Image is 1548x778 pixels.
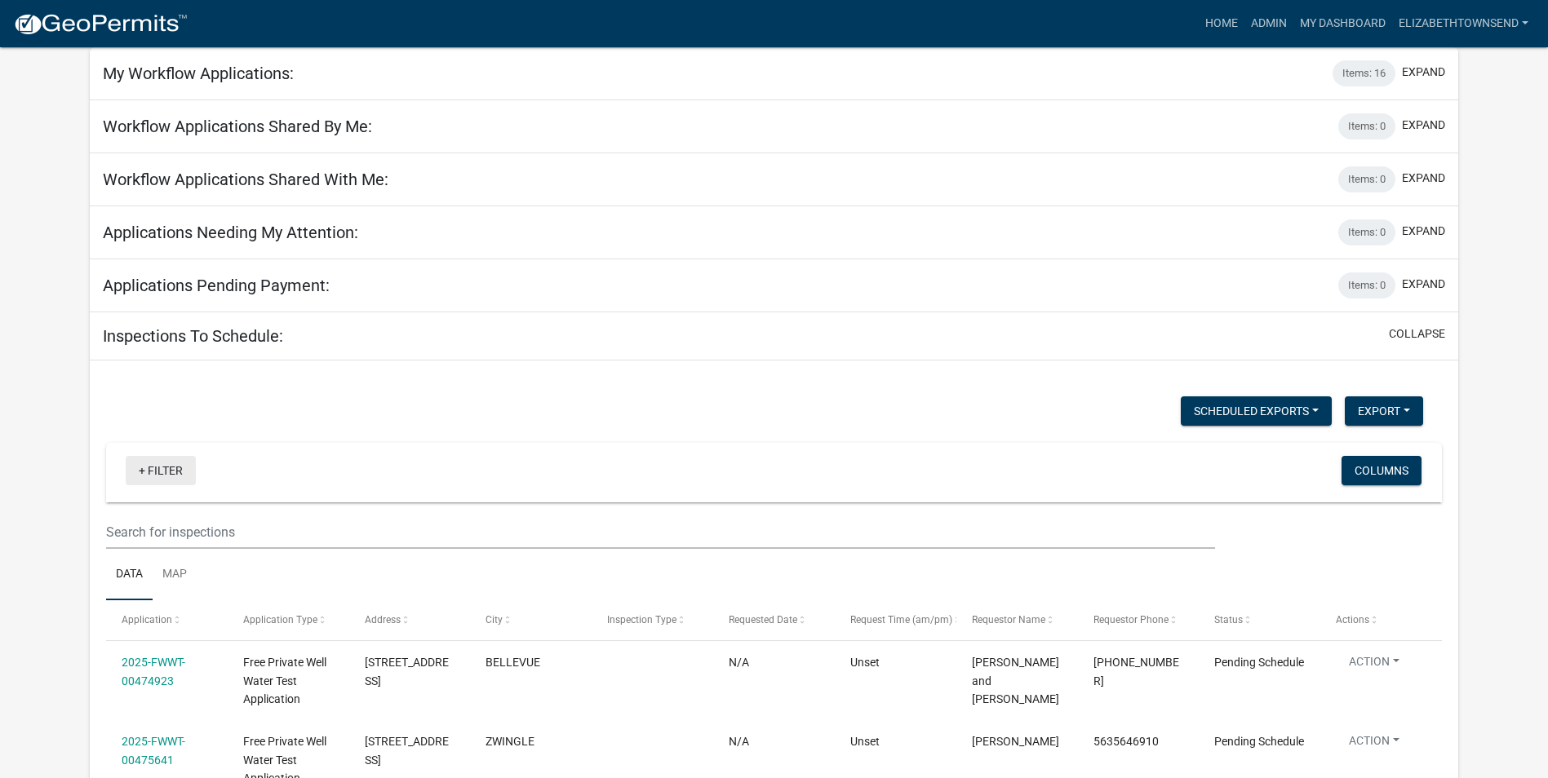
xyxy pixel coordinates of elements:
[106,600,228,639] datatable-header-cell: Application
[486,614,503,625] span: City
[835,600,956,639] datatable-header-cell: Request Time (am/pm)
[1093,656,1179,687] span: 563 249 8377
[126,456,196,485] a: + Filter
[1181,396,1332,426] button: Scheduled Exports
[1244,8,1293,39] a: Admin
[365,614,401,625] span: Address
[1342,456,1422,485] button: Columns
[729,656,749,669] span: N/A
[103,326,283,346] h5: Inspections To Schedule:
[103,64,294,83] h5: My Workflow Applications:
[365,735,449,767] span: 14457 226TH ST
[1338,219,1395,245] div: Items: 0
[972,614,1045,625] span: Requestor Name
[1338,166,1395,192] div: Items: 0
[850,614,952,625] span: Request Time (am/pm)
[1336,653,1413,677] button: Action
[122,656,185,687] a: 2025-FWWT-00474923
[1402,64,1445,81] button: expand
[1093,614,1169,625] span: Requestor Phone
[106,549,153,601] a: Data
[1077,600,1199,639] datatable-header-cell: Requestor Phone
[486,735,534,748] span: ZWINGLE
[972,735,1059,748] span: Jenna Veach
[470,600,592,639] datatable-header-cell: City
[592,600,713,639] datatable-header-cell: Inspection Type
[607,614,676,625] span: Inspection Type
[103,170,388,189] h5: Workflow Applications Shared With Me:
[1333,60,1395,86] div: Items: 16
[1199,600,1320,639] datatable-header-cell: Status
[365,656,449,687] span: 30895 381ST AVE
[106,515,1215,549] input: Search for inspections
[850,656,880,669] span: Unset
[1345,396,1423,426] button: Export
[1336,614,1369,625] span: Actions
[729,614,797,625] span: Requested Date
[103,117,372,136] h5: Workflow Applications Shared By Me:
[1336,732,1413,756] button: Action
[1214,656,1304,669] span: Pending Schedule
[1093,735,1159,748] span: 5635646910
[1338,113,1395,139] div: Items: 0
[1392,8,1535,39] a: ElizabethTownsend
[850,735,880,748] span: Unset
[486,656,540,669] span: BELLEVUE
[1293,8,1392,39] a: My Dashboard
[1389,325,1445,343] button: collapse
[729,735,749,748] span: N/A
[243,656,326,706] span: Free Private Well Water Test Application
[1214,735,1304,748] span: Pending Schedule
[972,656,1059,706] span: Marvin and Mary Budde
[122,614,172,625] span: Application
[713,600,835,639] datatable-header-cell: Requested Date
[1214,614,1243,625] span: Status
[103,223,358,242] h5: Applications Needing My Attention:
[1320,600,1442,639] datatable-header-cell: Actions
[1402,117,1445,134] button: expand
[228,600,349,639] datatable-header-cell: Application Type
[1338,272,1395,298] div: Items: 0
[153,549,197,601] a: Map
[243,614,317,625] span: Application Type
[1199,8,1244,39] a: Home
[103,276,330,295] h5: Applications Pending Payment:
[1402,276,1445,293] button: expand
[956,600,1078,639] datatable-header-cell: Requestor Name
[1402,170,1445,187] button: expand
[122,735,185,767] a: 2025-FWWT-00475641
[1402,223,1445,240] button: expand
[348,600,470,639] datatable-header-cell: Address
